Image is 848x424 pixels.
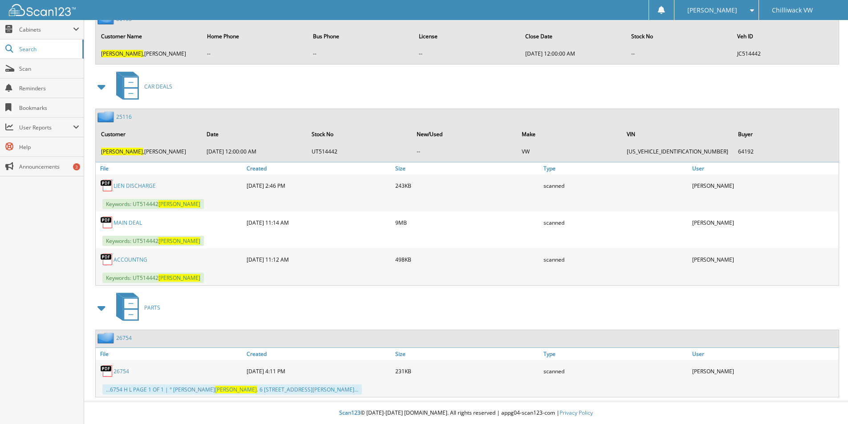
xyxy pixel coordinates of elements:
div: [PERSON_NAME] [690,362,839,380]
th: Customer [97,125,201,143]
img: PDF.png [100,253,114,266]
span: Keywords: UT514442 [102,199,204,209]
div: [DATE] 11:12 AM [244,250,393,268]
td: ,[PERSON_NAME] [97,46,202,61]
span: Cabinets [19,26,73,33]
th: Close Date [521,27,626,45]
span: [PERSON_NAME] [158,200,200,208]
a: Size [393,348,542,360]
a: 26754 [114,367,129,375]
th: License [414,27,519,45]
div: scanned [541,250,690,268]
a: Type [541,162,690,174]
th: Stock No [307,125,411,143]
span: Chilliwack VW [772,8,813,13]
th: Home Phone [203,27,308,45]
a: File [96,348,244,360]
span: [PERSON_NAME] [158,237,200,245]
th: Customer Name [97,27,202,45]
td: 64192 [734,144,838,159]
th: Make [517,125,621,143]
th: Veh ID [733,27,838,45]
a: Created [244,162,393,174]
a: Size [393,162,542,174]
div: 3 [73,163,80,170]
div: scanned [541,177,690,194]
td: [DATE] 12:00:00 AM [521,46,626,61]
iframe: Chat Widget [803,381,848,424]
img: folder2.png [97,332,116,343]
div: © [DATE]-[DATE] [DOMAIN_NAME]. All rights reserved | appg04-scan123-com | [84,402,848,424]
div: 231KB [393,362,542,380]
div: [DATE] 4:11 PM [244,362,393,380]
td: ,[PERSON_NAME] [97,144,201,159]
td: VW [517,144,621,159]
div: [PERSON_NAME] [690,250,839,268]
a: ACCOUNTNG [114,256,147,263]
span: [PERSON_NAME] [215,386,257,393]
td: [US_VEHICLE_IDENTIFICATION_NUMBER] [622,144,733,159]
div: 243KB [393,177,542,194]
span: [PERSON_NAME] [158,274,200,282]
div: [PERSON_NAME] [690,214,839,231]
span: Keywords: UT514442 [102,236,204,246]
img: PDF.png [100,179,114,192]
span: Bookmarks [19,104,79,112]
a: User [690,348,839,360]
a: 25116 [116,113,132,121]
a: User [690,162,839,174]
img: scan123-logo-white.svg [9,4,76,16]
span: [PERSON_NAME] [101,50,143,57]
a: LIEN DISCHARGE [114,182,156,190]
th: Date [202,125,306,143]
td: JC514442 [733,46,838,61]
span: Search [19,45,78,53]
a: Privacy Policy [560,409,593,416]
div: ...6754 H L PAGE 1 OF 1 | ° [PERSON_NAME] . 6 [STREET_ADDRESS][PERSON_NAME]... [102,384,362,395]
td: UT514442 [307,144,411,159]
td: -- [203,46,308,61]
a: MAIN DEAL [114,219,142,226]
a: PARTS [111,290,160,325]
span: Reminders [19,85,79,92]
span: Help [19,143,79,151]
a: 26754 [116,334,132,342]
div: 498KB [393,250,542,268]
span: Keywords: UT514442 [102,273,204,283]
span: Announcements [19,163,79,170]
div: scanned [541,214,690,231]
img: folder2.png [97,111,116,122]
td: -- [414,46,519,61]
td: -- [627,46,732,61]
div: scanned [541,362,690,380]
td: -- [412,144,516,159]
img: PDF.png [100,364,114,378]
td: [DATE] 12:00:00 AM [202,144,306,159]
div: [PERSON_NAME] [690,177,839,194]
span: Scan123 [339,409,361,416]
div: [DATE] 2:46 PM [244,177,393,194]
div: 9MB [393,214,542,231]
th: Stock No [627,27,732,45]
a: Type [541,348,690,360]
a: Created [244,348,393,360]
span: User Reports [19,124,73,131]
a: CAR DEALS [111,69,172,104]
span: CAR DEALS [144,83,172,90]
span: PARTS [144,304,160,311]
th: Buyer [734,125,838,143]
th: New/Used [412,125,516,143]
span: [PERSON_NAME] [687,8,737,13]
span: [PERSON_NAME] [101,148,143,155]
td: -- [308,46,414,61]
img: PDF.png [100,216,114,229]
th: VIN [622,125,733,143]
a: File [96,162,244,174]
span: Scan [19,65,79,73]
th: Bus Phone [308,27,414,45]
div: [DATE] 11:14 AM [244,214,393,231]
